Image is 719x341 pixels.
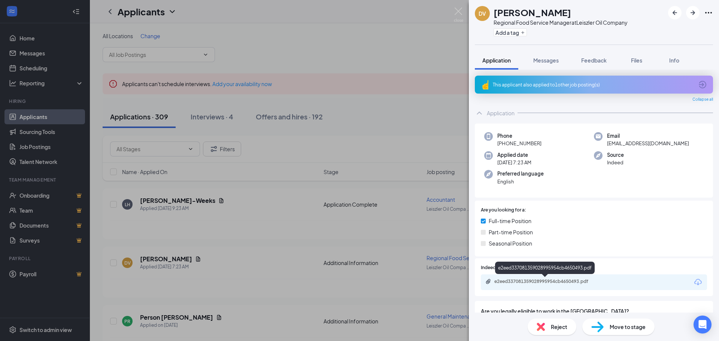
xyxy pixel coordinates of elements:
[704,8,713,17] svg: Ellipses
[581,57,607,64] span: Feedback
[482,57,511,64] span: Application
[493,82,694,88] div: This applicant also applied to 1 other job posting(s)
[487,109,515,117] div: Application
[494,28,527,36] button: PlusAdd a tag
[479,10,486,17] div: DV
[668,6,682,19] button: ArrowLeftNew
[481,264,514,271] span: Indeed Resume
[694,316,712,334] div: Open Intercom Messenger
[497,151,531,159] span: Applied date
[610,323,646,331] span: Move to stage
[694,278,703,287] svg: Download
[497,170,544,177] span: Preferred language
[607,159,624,166] span: Indeed
[497,140,541,147] span: [PHONE_NUMBER]
[607,132,689,140] span: Email
[692,97,713,103] span: Collapse all
[485,278,491,284] svg: Paperclip
[494,278,599,284] div: e2eed337081359028995954cb4650493.pdf
[607,140,689,147] span: [EMAIL_ADDRESS][DOMAIN_NAME]
[489,239,532,247] span: Seasonal Position
[489,217,531,225] span: Full-time Position
[497,178,544,185] span: English
[497,132,541,140] span: Phone
[551,323,567,331] span: Reject
[489,228,533,236] span: Part-time Position
[631,57,642,64] span: Files
[686,6,700,19] button: ArrowRight
[688,8,697,17] svg: ArrowRight
[521,30,525,35] svg: Plus
[669,57,679,64] span: Info
[475,109,484,118] svg: ChevronUp
[607,151,624,159] span: Source
[485,278,607,286] a: Paperclipe2eed337081359028995954cb4650493.pdf
[497,159,531,166] span: [DATE] 7:23 AM
[481,207,526,214] span: Are you looking for a:
[670,8,679,17] svg: ArrowLeftNew
[533,57,559,64] span: Messages
[494,6,571,19] h1: [PERSON_NAME]
[494,19,628,26] div: Regional Food Service Manager at Leiszler Oil Company
[698,80,707,89] svg: ArrowCircle
[495,262,595,274] div: e2eed337081359028995954cb4650493.pdf
[481,307,707,315] span: Are you legally eligible to work in the [GEOGRAPHIC_DATA]?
